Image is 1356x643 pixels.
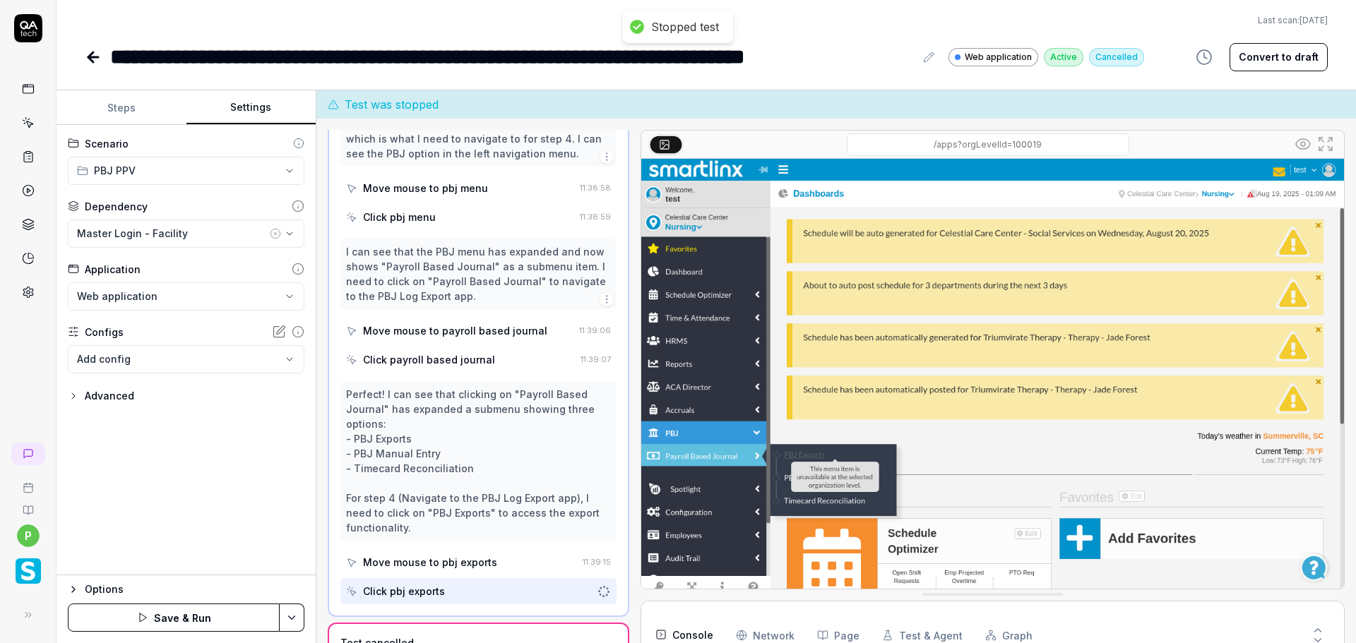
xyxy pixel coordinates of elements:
div: Options [85,581,304,598]
span: Test was stopped [345,96,439,113]
div: Move mouse to payroll based journal [363,323,547,338]
button: View version history [1187,43,1221,71]
time: [DATE] [1299,15,1328,25]
button: p [17,524,40,547]
div: Cancelled [1089,48,1144,66]
button: Smartlinx Logo [6,547,50,587]
a: Book a call with us [6,471,50,493]
div: Perfect! I can see that clicking on "Payroll Based Journal" has expanded a submenu showing three ... [346,387,611,535]
span: Web application [965,51,1032,64]
a: New conversation [11,443,45,465]
a: Documentation [6,493,50,516]
time: 11:38:59 [580,212,611,222]
span: Web application [77,289,157,304]
button: Open in full screen [1314,133,1337,155]
div: Active [1044,48,1083,66]
button: Click pbj menu11:38:59 [340,204,617,230]
button: Move mouse to payroll based journal11:39:06 [340,318,617,344]
div: Move mouse to pbj menu [363,181,488,196]
span: PBJ PPV [94,163,136,178]
img: Screenshot [641,159,1344,598]
button: Options [68,581,304,598]
span: Last scan: [1258,14,1328,27]
div: Move mouse to pbj exports [363,555,497,570]
time: 11:39:06 [579,325,611,335]
time: 11:39:07 [581,354,611,364]
time: 11:38:58 [580,183,611,193]
button: Last scan:[DATE] [1258,14,1328,27]
div: Configs [85,325,124,339]
div: Master Login - Facility [77,226,267,241]
button: Convert to draft [1230,43,1328,71]
button: Show all interative elements [1292,133,1314,155]
button: PBJ PPV [68,157,304,185]
button: Move mouse to pbj menu11:38:58 [340,175,617,201]
time: 11:39:15 [583,557,611,567]
div: I can see that the PBJ menu has expanded and now shows "Payroll Based Journal" as a submenu item.... [346,244,611,304]
button: Advanced [68,387,134,404]
button: Settings [186,91,316,125]
div: Click pbj menu [363,210,436,224]
div: Application [85,262,141,277]
button: Save & Run [68,603,280,632]
button: Steps [56,91,186,125]
button: Web application [68,282,304,311]
div: Scenario [85,136,129,151]
button: Master Login - Facility [68,220,304,248]
div: Dependency [85,199,148,214]
button: Click pbj exports [340,578,617,604]
button: Move mouse to pbj exports11:39:15 [340,549,617,575]
div: I can see the navigation menu is now open on the left side, showing various modules including "PB... [346,102,611,161]
a: Web application [948,47,1038,66]
div: Stopped test [651,20,719,35]
img: Smartlinx Logo [16,558,41,584]
div: Click pbj exports [363,584,445,599]
div: Click payroll based journal [363,352,495,367]
div: Advanced [85,387,134,404]
button: Click payroll based journal11:39:07 [340,347,617,373]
